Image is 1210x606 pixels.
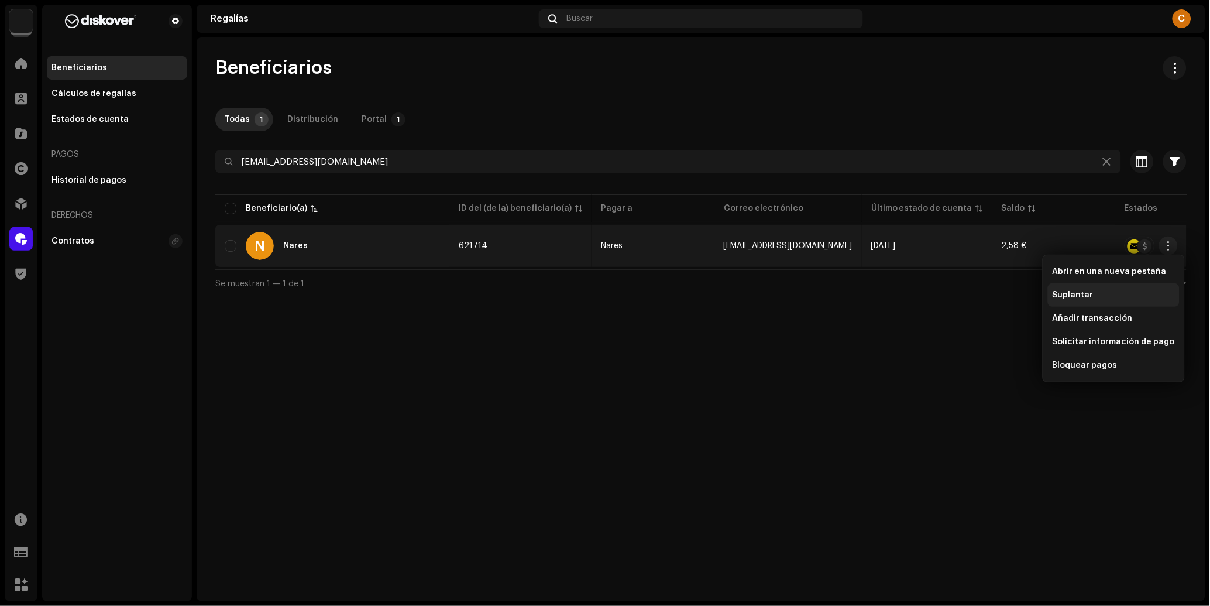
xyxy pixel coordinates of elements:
div: Beneficiarios [51,63,107,73]
p-badge: 1 [391,112,405,126]
re-a-nav-header: Pagos [47,141,187,169]
div: Último estado de cuenta [871,203,972,214]
re-m-nav-item: Contratos [47,230,187,253]
span: Bloquear pagos [1053,361,1118,370]
div: Estados de cuenta [51,115,129,124]
div: Todas [225,108,250,131]
img: b627a117-4a24-417a-95e9-2d0c90689367 [51,14,150,28]
re-a-nav-header: Derechos [47,201,187,230]
span: Buscar [566,14,593,23]
input: Buscar [215,150,1121,173]
div: Saldo [1002,203,1025,214]
re-m-nav-item: Historial de pagos [47,169,187,192]
div: Nares [283,242,308,250]
span: 621714 [459,242,487,250]
img: 297a105e-aa6c-4183-9ff4-27133c00f2e2 [9,9,33,33]
span: Suplantar [1053,290,1094,300]
span: Nares [601,242,623,250]
span: Solicitar información de pago [1053,337,1175,347]
div: Portal [362,108,387,131]
div: C [1173,9,1191,28]
span: Abrir en una nueva pestaña [1053,267,1167,276]
span: sept 2025 [871,242,896,250]
div: ID del (de la) beneficiario(a) [459,203,572,214]
span: Beneficiarios [215,56,332,80]
div: Beneficiario(a) [246,203,307,214]
div: Historial de pagos [51,176,126,185]
re-m-nav-item: Cálculos de regalías [47,82,187,105]
span: Se muestran 1 — 1 de 1 [215,280,304,288]
re-m-nav-item: Estados de cuenta [47,108,187,131]
p-badge: 1 [255,112,269,126]
div: Distribución [287,108,338,131]
span: naresmusic@gmail.com [724,242,852,250]
div: Cálculos de regalías [51,89,136,98]
div: N [246,232,274,260]
div: Regalías [211,14,534,23]
re-m-nav-item: Beneficiarios [47,56,187,80]
span: 2,58 € [1002,242,1027,250]
div: Contratos [51,237,94,246]
span: Añadir transacción [1053,314,1133,323]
